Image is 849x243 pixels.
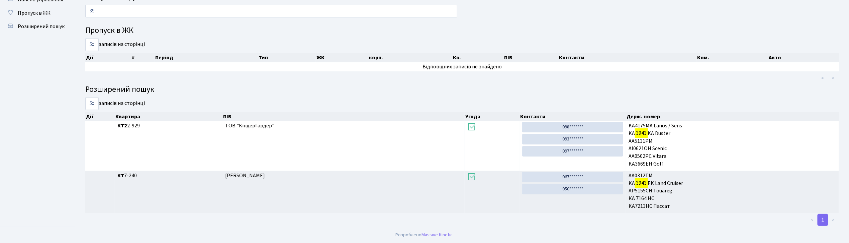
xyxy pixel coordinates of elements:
span: Розширений пошук [18,23,65,30]
span: 7-240 [117,172,220,180]
span: KA4175MA Lanos / Sens KA KA Duster АА5131РМ АI0621OH Scenic AA0502PC Vitara KA3669EH Golf [629,122,836,168]
th: Держ. номер [626,112,839,121]
th: ЖК [316,53,368,62]
a: Розширений пошук [3,20,70,33]
th: Тип [258,53,316,62]
th: Дії [85,112,115,121]
div: Розроблено . [395,231,454,239]
th: Контакти [558,53,697,62]
a: Пропуск в ЖК [3,6,70,20]
span: 2-929 [117,122,220,130]
a: Massive Kinetic [421,231,453,238]
th: Угода [465,112,520,121]
h4: Розширений пошук [85,85,839,95]
th: # [131,53,155,62]
span: АА0312ТМ KA EK Land Cruiser AP5155CH Touareg КА 7164 НС KA7213HC Пассат [629,172,836,210]
th: корп. [368,53,452,62]
select: записів на сторінці [85,38,99,51]
th: Квартира [115,112,223,121]
mark: 3943 [635,178,648,188]
td: Відповідних записів не знайдено [85,62,839,71]
th: Ком. [697,53,768,62]
span: Пропуск в ЖК [18,9,51,17]
select: записів на сторінці [85,97,99,110]
b: КТ2 [117,122,127,129]
h4: Пропуск в ЖК [85,26,839,36]
a: 1 [818,214,828,226]
label: записів на сторінці [85,38,145,51]
th: Дії [85,53,131,62]
th: ПІБ [222,112,465,121]
th: Кв. [452,53,503,62]
mark: 3943 [635,128,648,138]
th: Авто [768,53,839,62]
span: [PERSON_NAME] [225,172,265,179]
th: Контакти [520,112,626,121]
th: Період [155,53,258,62]
span: ТОВ "КіндерГардер" [225,122,274,129]
input: Пошук [85,5,457,17]
label: записів на сторінці [85,97,145,110]
b: КТ [117,172,124,179]
th: ПІБ [503,53,558,62]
